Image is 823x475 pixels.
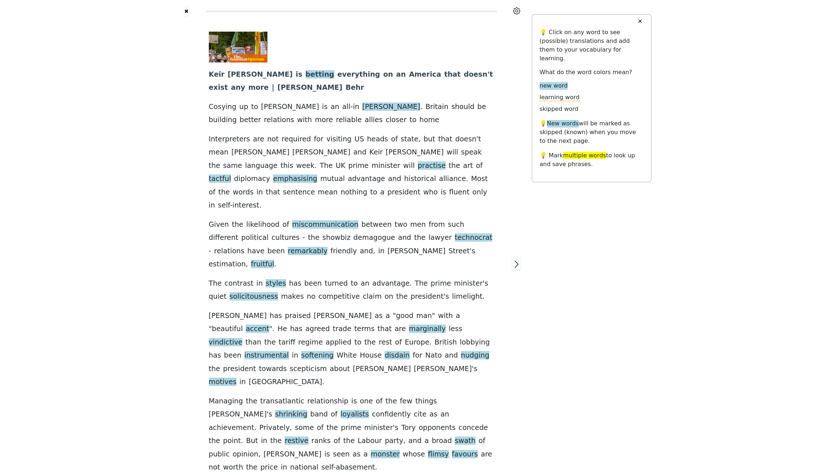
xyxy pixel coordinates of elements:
span: nudging [461,351,489,360]
span: applied [326,338,351,347]
span: lawyer [429,233,452,242]
span: friendly [330,247,357,256]
span: . [314,161,317,170]
span: s [472,247,475,256]
span: this [281,161,293,170]
span: of [376,397,383,406]
span: " [209,325,212,334]
span: fruitful [251,260,274,269]
span: an [361,279,369,288]
span: that [444,70,461,79]
span: ' [393,423,395,432]
span: an [396,70,406,79]
span: of [282,220,289,229]
span: of [478,436,485,446]
span: of [317,423,324,432]
span: achievement [209,423,254,432]
span: an [440,410,449,419]
span: transatlantic [260,397,304,406]
span: has [290,325,302,334]
span: as [375,311,383,321]
span: the [232,220,243,229]
span: US [354,135,364,144]
span: the [396,292,408,301]
span: scepticism [290,365,327,374]
span: all-in [342,102,359,112]
span: . [420,102,422,112]
span: visiting [326,135,351,144]
span: has [209,351,221,360]
span: t [478,135,481,144]
span: been [267,247,285,256]
span: from [429,220,445,229]
span: for [314,135,323,144]
span: are [253,135,264,144]
span: [PERSON_NAME] [263,450,321,459]
span: required [282,135,311,144]
span: broad [432,436,452,446]
span: instrumental [244,351,289,360]
span: of [334,436,341,446]
span: with [438,311,453,321]
span: swath [455,436,476,446]
span: for [413,351,422,360]
span: on [383,70,393,79]
span: Given [209,220,229,229]
span: | [272,83,274,92]
span: marginally [409,325,446,334]
span: the [264,338,276,347]
span: man [416,311,432,321]
span: fluent [449,188,469,197]
span: , [373,247,375,256]
span: mutual [320,174,345,184]
span: Cosying [209,102,236,112]
span: some [295,423,314,432]
span: the [218,188,230,197]
span: prime [348,161,369,170]
span: . [410,279,412,288]
span: prime [431,279,451,288]
span: the [308,233,319,242]
span: of [395,338,402,347]
span: estimation [209,260,246,269]
span: and [398,233,411,242]
span: " [432,311,435,321]
span: of [209,188,216,197]
span: , [418,135,421,144]
span: will [403,161,415,170]
span: in [378,247,385,256]
span: House [360,351,382,360]
span: . [466,174,468,184]
span: motives [209,378,236,387]
span: point [223,436,241,446]
span: [PERSON_NAME] [314,311,371,321]
span: are [395,325,406,334]
span: about [330,365,350,374]
span: miscommunication [292,220,358,229]
span: . [241,436,243,446]
span: [PERSON_NAME] [228,70,293,79]
span: to [354,338,361,347]
span: [PERSON_NAME] [353,365,411,374]
span: White [337,351,357,360]
span: the [343,436,355,446]
span: lobbying [460,338,490,347]
span: up [239,102,248,112]
span: ' [470,247,472,256]
span: terms [354,325,375,334]
span: the [414,233,426,242]
span: the [449,161,460,170]
span: " [393,311,396,321]
span: [GEOGRAPHIC_DATA] [249,378,322,387]
span: Keir [369,148,383,157]
span: [PERSON_NAME] [293,148,350,157]
span: an [331,102,339,112]
span: art [463,161,473,170]
span: reliable [336,116,362,125]
span: is [441,188,446,197]
span: prime [341,423,361,432]
span: everything [337,70,380,79]
span: [PERSON_NAME] [414,365,472,374]
span: , [258,450,261,459]
span: technocrat [455,233,493,242]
